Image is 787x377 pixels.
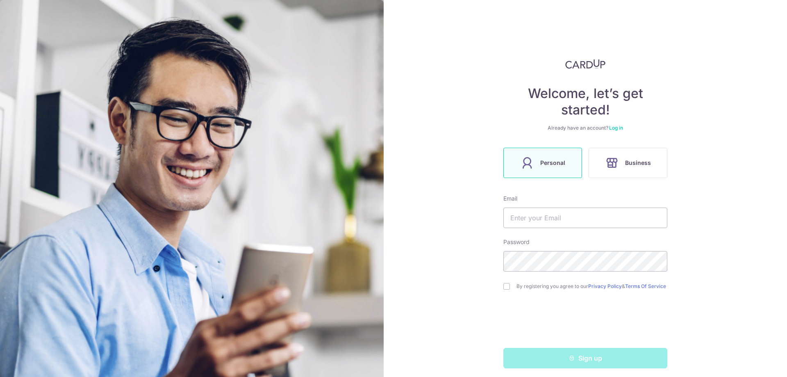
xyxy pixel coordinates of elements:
[503,125,667,131] div: Already have an account?
[609,125,623,131] a: Log in
[565,59,605,69] img: CardUp Logo
[625,158,651,168] span: Business
[625,283,666,289] a: Terms Of Service
[585,148,671,178] a: Business
[523,306,648,338] iframe: reCAPTCHA
[503,238,530,246] label: Password
[588,283,622,289] a: Privacy Policy
[500,148,585,178] a: Personal
[503,208,667,228] input: Enter your Email
[503,85,667,118] h4: Welcome, let’s get started!
[516,283,667,290] label: By registering you agree to our &
[503,194,517,203] label: Email
[540,158,565,168] span: Personal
